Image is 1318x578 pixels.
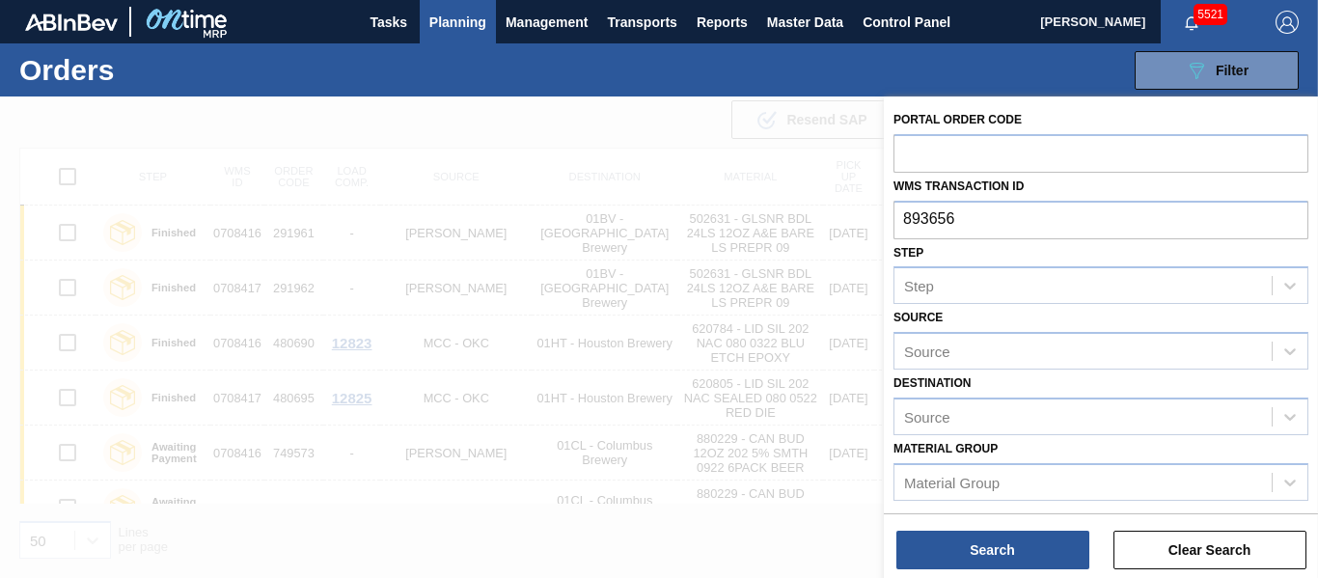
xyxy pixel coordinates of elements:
[904,474,1000,490] div: Material Group
[863,11,950,34] span: Control Panel
[904,408,950,425] div: Source
[506,11,589,34] span: Management
[893,311,943,324] label: Source
[1216,63,1249,78] span: Filter
[893,246,923,260] label: Step
[893,179,1024,193] label: WMS Transaction ID
[767,11,843,34] span: Master Data
[1276,11,1299,34] img: Logout
[893,508,952,521] label: Material
[1161,9,1222,36] button: Notifications
[904,278,934,294] div: Step
[893,376,971,390] label: Destination
[697,11,748,34] span: Reports
[25,14,118,31] img: TNhmsLtSVTkK8tSr43FrP2fwEKptu5GPRR3wAAAABJRU5ErkJggg==
[429,11,486,34] span: Planning
[19,59,289,81] h1: Orders
[893,442,998,455] label: Material Group
[1135,51,1299,90] button: Filter
[608,11,677,34] span: Transports
[368,11,410,34] span: Tasks
[893,113,1022,126] label: Portal Order Code
[1194,4,1227,25] span: 5521
[904,344,950,360] div: Source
